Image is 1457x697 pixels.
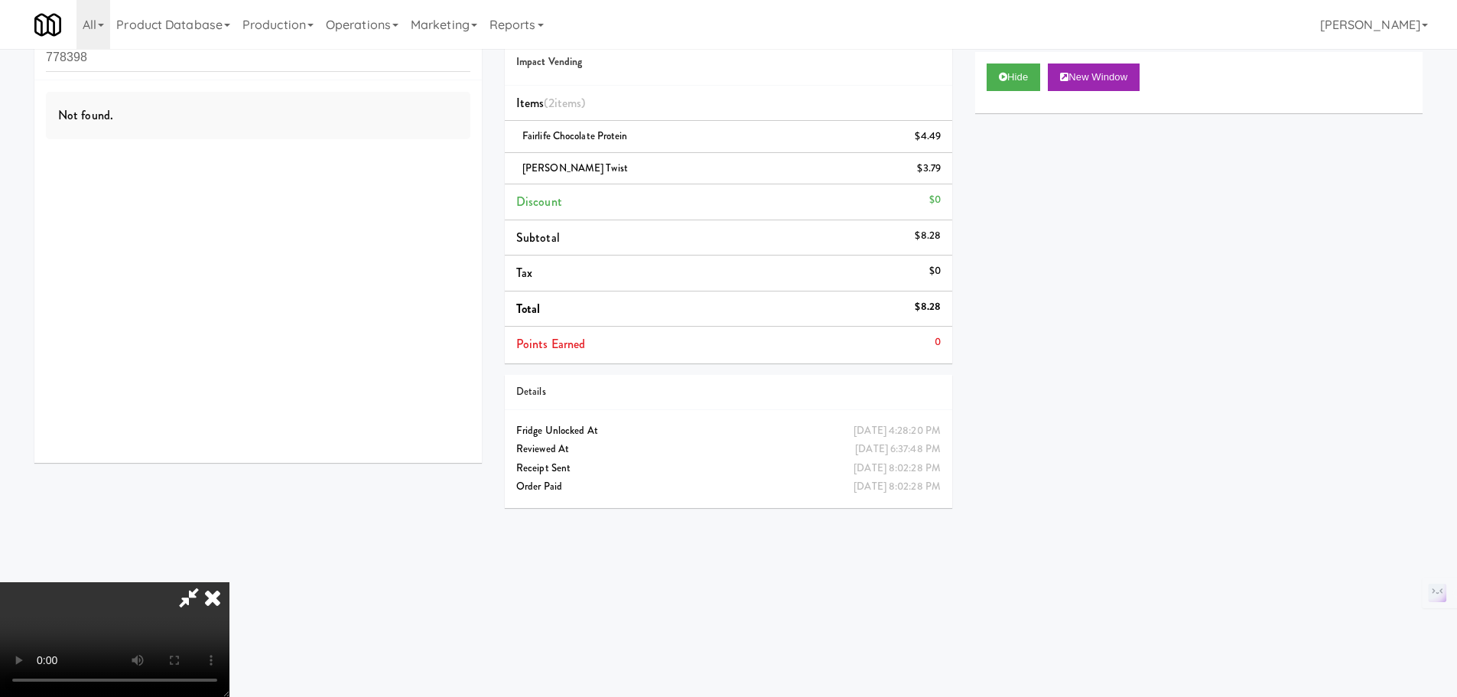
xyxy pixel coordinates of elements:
[987,64,1040,91] button: Hide
[516,477,941,497] div: Order Paid
[1048,64,1140,91] button: New Window
[522,161,628,175] span: [PERSON_NAME] Twist
[516,264,532,282] span: Tax
[555,94,582,112] ng-pluralize: items
[929,191,941,210] div: $0
[935,333,941,352] div: 0
[915,298,941,317] div: $8.28
[516,335,585,353] span: Points Earned
[854,422,941,441] div: [DATE] 4:28:20 PM
[516,300,541,318] span: Total
[516,459,941,478] div: Receipt Sent
[516,57,941,68] h5: Impact Vending
[854,477,941,497] div: [DATE] 8:02:28 PM
[929,262,941,281] div: $0
[522,129,628,143] span: Fairlife Chocolate Protein
[915,127,941,146] div: $4.49
[544,94,585,112] span: (2 )
[46,44,470,72] input: Search vision orders
[915,226,941,246] div: $8.28
[516,422,941,441] div: Fridge Unlocked At
[516,383,941,402] div: Details
[516,229,560,246] span: Subtotal
[58,106,113,124] span: Not found.
[855,440,941,459] div: [DATE] 6:37:48 PM
[854,459,941,478] div: [DATE] 8:02:28 PM
[516,193,562,210] span: Discount
[516,94,585,112] span: Items
[516,440,941,459] div: Reviewed At
[34,11,61,38] img: Micromart
[917,159,941,178] div: $3.79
